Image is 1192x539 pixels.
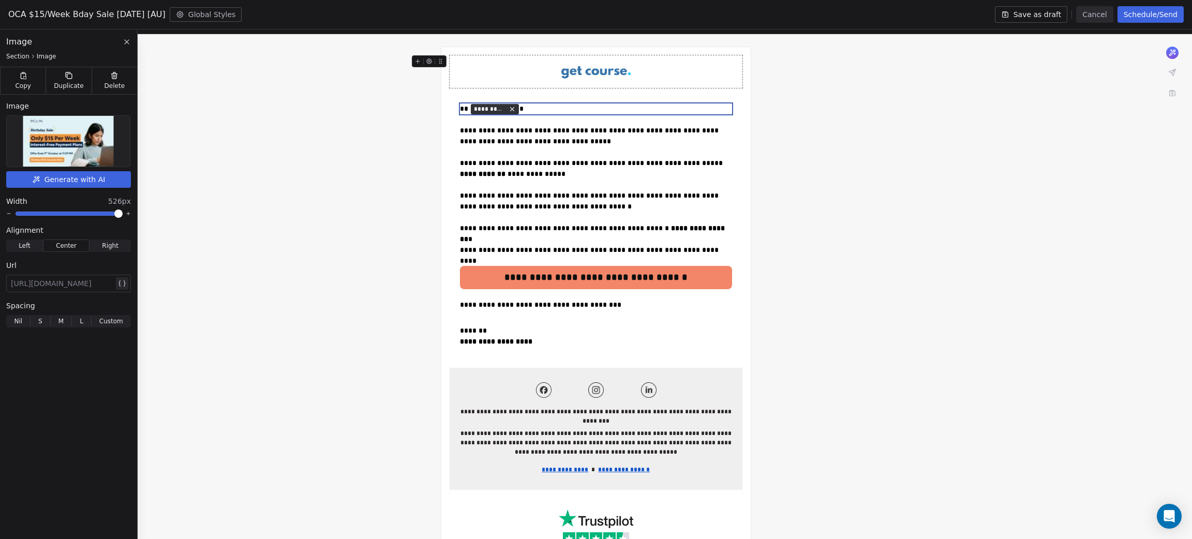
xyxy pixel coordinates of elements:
span: Nil [14,317,22,326]
div: Open Intercom Messenger [1157,504,1182,529]
span: Alignment [6,225,43,235]
span: Duplicate [54,82,83,90]
span: OCA $15/Week Bday Sale [DATE] [AU] [8,8,166,21]
button: Schedule/Send [1117,6,1184,23]
span: M [58,317,64,326]
span: Delete [105,82,125,90]
span: Section [6,52,29,61]
span: Width [6,196,27,206]
span: Url [6,260,17,271]
span: Copy [15,82,31,90]
span: Custom [99,317,123,326]
button: Global Styles [170,7,242,22]
span: Right [102,241,118,250]
button: Generate with AI [6,171,131,188]
img: Selected image [23,116,114,167]
span: Image [37,52,56,61]
span: L [80,317,83,326]
span: 526px [108,196,131,206]
span: Spacing [6,301,35,311]
span: S [38,317,42,326]
span: Left [19,241,31,250]
span: Image [6,36,32,48]
button: Save as draft [995,6,1068,23]
button: Cancel [1076,6,1113,23]
span: Image [6,101,29,111]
